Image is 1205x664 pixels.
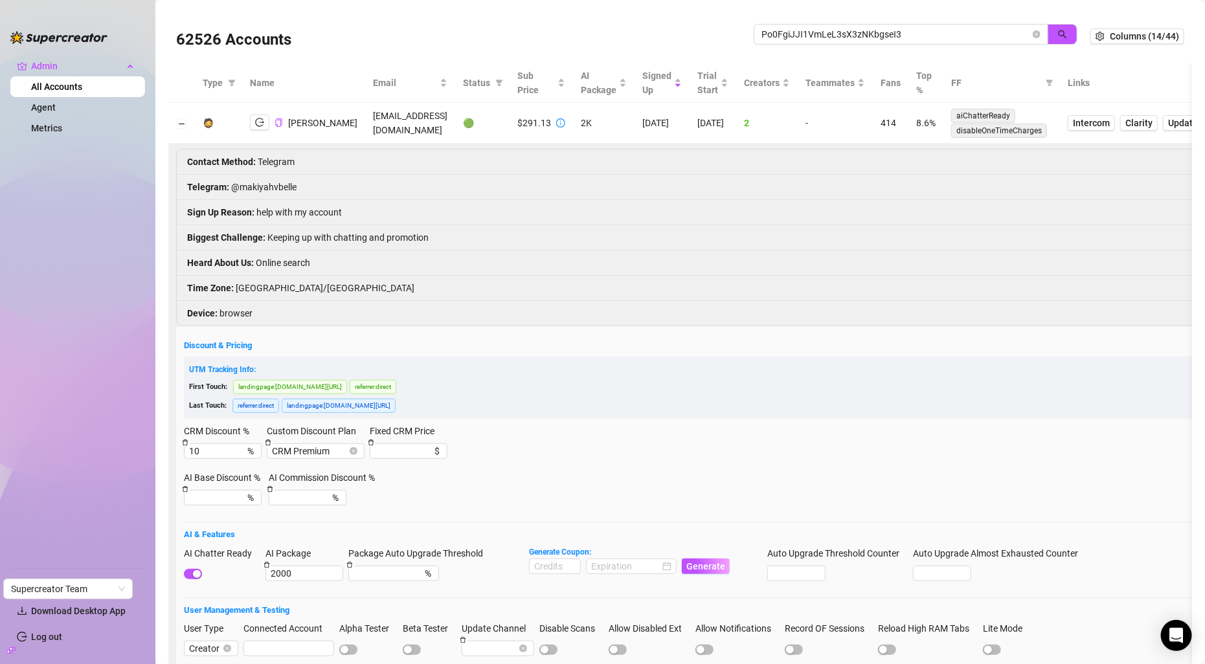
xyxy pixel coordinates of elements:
td: [DATE] [635,103,690,144]
th: Signed Up [635,63,690,103]
input: Package Auto Upgrade Threshold [354,566,422,581]
span: UTM Tracking Info: [189,365,256,374]
input: Connected Account [243,641,334,656]
label: AI Base Discount % [184,470,269,485]
a: Clarity [1120,115,1158,131]
button: Beta Tester [403,645,421,655]
span: Supercreator Team [11,579,125,599]
td: [DATE] [690,103,736,144]
span: filter [1043,73,1056,93]
label: Reload High RAM Tabs [878,621,978,636]
span: Trial Start [697,69,718,97]
span: delete [368,439,374,446]
span: close-circle [350,447,357,455]
label: Auto Upgrade Threshold Counter [767,546,908,560]
span: download [17,606,27,616]
span: Sub Price [517,69,555,97]
strong: Generate Coupon: [529,548,591,557]
span: delete [182,486,188,492]
th: Top % [908,63,943,103]
strong: Sign Up Reason : [187,207,254,217]
a: Log out [31,632,62,642]
a: Metrics [31,123,62,133]
button: Record OF Sessions [785,645,803,655]
a: All Accounts [31,82,82,92]
label: Auto Upgrade Almost Exhausted Counter [913,546,1087,560]
strong: Telegram : [187,182,229,192]
a: Intercom [1068,115,1115,131]
span: Teammates [805,76,855,90]
td: [EMAIL_ADDRESS][DOMAIN_NAME] [365,103,455,144]
button: logout [250,115,269,130]
span: First Touch: [189,382,227,391]
label: Alpha Tester [339,621,398,636]
div: $291.13 [517,116,551,130]
span: referrer : direct [232,399,279,413]
div: 🧔 [203,116,214,130]
label: User Type [184,621,232,636]
button: Copy Account UID [275,118,283,127]
th: AI Package [573,63,635,103]
label: Connected Account [243,621,331,636]
span: close-circle [519,645,527,652]
span: filter [493,73,506,93]
span: filter [1046,79,1053,87]
span: CRM Premium [272,444,359,458]
button: Generate [682,559,730,574]
input: CRM Discount % [189,444,245,458]
span: aiChatterReady [951,109,1015,123]
span: delete [182,439,188,446]
span: info-circle [556,118,565,127]
span: disableOneTimeCharges [951,124,1047,138]
span: delete [264,562,270,568]
span: logout [255,118,264,127]
strong: Time Zone : [187,283,234,293]
button: Collapse row [177,118,187,129]
span: Download Desktop App [31,606,126,616]
span: delete [265,439,271,446]
th: Email [365,63,455,103]
span: 2 [744,118,749,128]
span: Type [203,76,223,90]
span: Admin [31,56,123,76]
span: - [805,118,808,128]
span: filter [225,73,238,93]
input: AI Commission Discount % [274,491,330,505]
span: delete [460,637,466,643]
button: Lite Mode [983,645,1001,655]
label: AI Commission Discount % [269,470,383,485]
label: CRM Discount % [184,424,258,438]
span: copy [275,118,283,127]
span: Signed Up [642,69,671,97]
span: build [6,646,16,655]
div: Open Intercom Messenger [1161,620,1192,651]
span: Status [463,76,490,90]
img: logo-BBDzfeDw.svg [10,31,107,44]
strong: Biggest Challenge : [187,232,265,243]
button: Allow Disabled Ext [609,645,627,655]
span: referrer : direct [350,380,396,394]
label: Allow Disabled Ext [609,621,690,636]
th: Name [242,63,365,103]
input: Search by UID / Name / Email / Creator Username [761,27,1030,41]
strong: Device : [187,308,218,318]
button: Disable Scans [539,645,557,655]
button: Columns (14/44) [1090,28,1184,44]
span: filter [228,79,236,87]
input: AI Base Discount % [189,491,245,505]
button: close-circle [1033,30,1041,38]
span: Last Touch: [189,401,227,410]
span: delete [346,562,353,568]
label: Disable Scans [539,621,603,636]
span: AI Package [581,69,616,97]
span: 8.6% [916,118,936,128]
span: landingpage : [DOMAIN_NAME][URL] [282,399,396,413]
strong: Heard About Us : [187,258,254,268]
strong: Contact Method : [187,157,256,167]
label: AI Package [265,546,319,560]
input: Auto Upgrade Almost Exhausted Counter [914,566,971,581]
th: Trial Start [690,63,736,103]
span: close-circle [223,645,231,652]
button: Allow Notifications [695,645,714,655]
